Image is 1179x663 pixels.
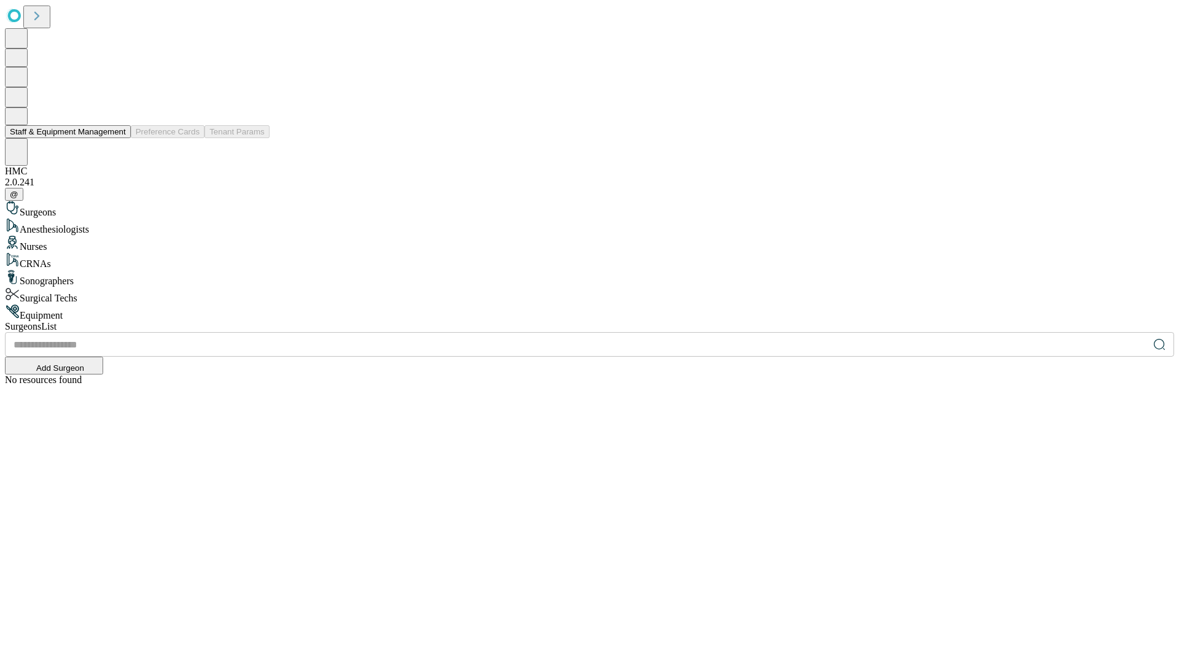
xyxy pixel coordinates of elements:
[10,190,18,199] span: @
[5,252,1174,269] div: CRNAs
[36,363,84,373] span: Add Surgeon
[5,188,23,201] button: @
[5,374,1174,386] div: No resources found
[5,201,1174,218] div: Surgeons
[5,235,1174,252] div: Nurses
[5,218,1174,235] div: Anesthesiologists
[5,125,131,138] button: Staff & Equipment Management
[5,287,1174,304] div: Surgical Techs
[5,304,1174,321] div: Equipment
[5,321,1174,332] div: Surgeons List
[131,125,204,138] button: Preference Cards
[204,125,270,138] button: Tenant Params
[5,357,103,374] button: Add Surgeon
[5,177,1174,188] div: 2.0.241
[5,269,1174,287] div: Sonographers
[5,166,1174,177] div: HMC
